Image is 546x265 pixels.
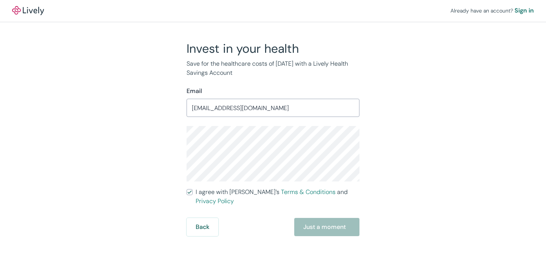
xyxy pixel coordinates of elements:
[12,6,44,15] a: LivelyLively
[196,197,234,205] a: Privacy Policy
[450,6,534,15] div: Already have an account?
[196,188,359,206] span: I agree with [PERSON_NAME]’s and
[187,87,202,96] label: Email
[12,6,44,15] img: Lively
[187,59,359,77] p: Save for the healthcare costs of [DATE] with a Lively Health Savings Account
[281,188,336,196] a: Terms & Conditions
[515,6,534,15] a: Sign in
[187,218,218,236] button: Back
[187,41,359,56] h2: Invest in your health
